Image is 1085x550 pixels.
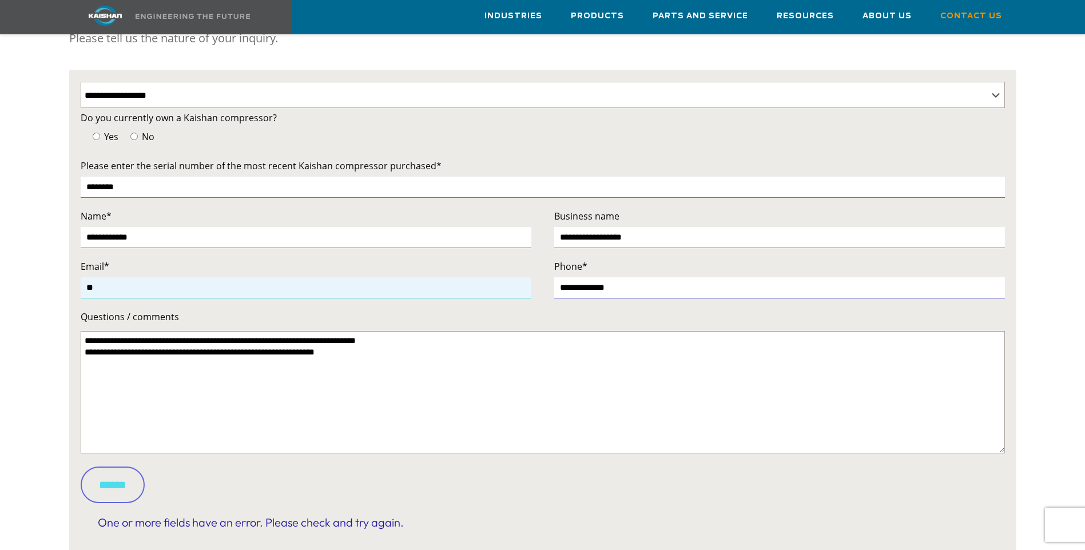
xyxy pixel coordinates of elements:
[81,158,1005,174] label: Please enter the serial number of the most recent Kaishan compressor purchased*
[69,27,1016,50] p: Please tell us the nature of your inquiry.
[140,130,154,143] span: No
[102,130,118,143] span: Yes
[777,10,834,23] span: Resources
[571,10,624,23] span: Products
[940,10,1002,23] span: Contact Us
[86,512,999,533] div: One or more fields have an error. Please check and try again.
[81,110,1005,126] label: Do you currently own a Kaishan compressor?
[81,258,531,274] label: Email*
[62,6,148,26] img: kaishan logo
[81,208,531,224] label: Name*
[484,1,542,31] a: Industries
[130,133,138,140] input: No
[554,208,1005,224] label: Business name
[777,1,834,31] a: Resources
[81,110,1005,533] form: Contact form
[653,1,748,31] a: Parts and Service
[863,1,912,31] a: About Us
[571,1,624,31] a: Products
[940,1,1002,31] a: Contact Us
[863,10,912,23] span: About Us
[93,133,100,140] input: Yes
[136,14,250,19] img: Engineering the future
[554,258,1005,274] label: Phone*
[484,10,542,23] span: Industries
[653,10,748,23] span: Parts and Service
